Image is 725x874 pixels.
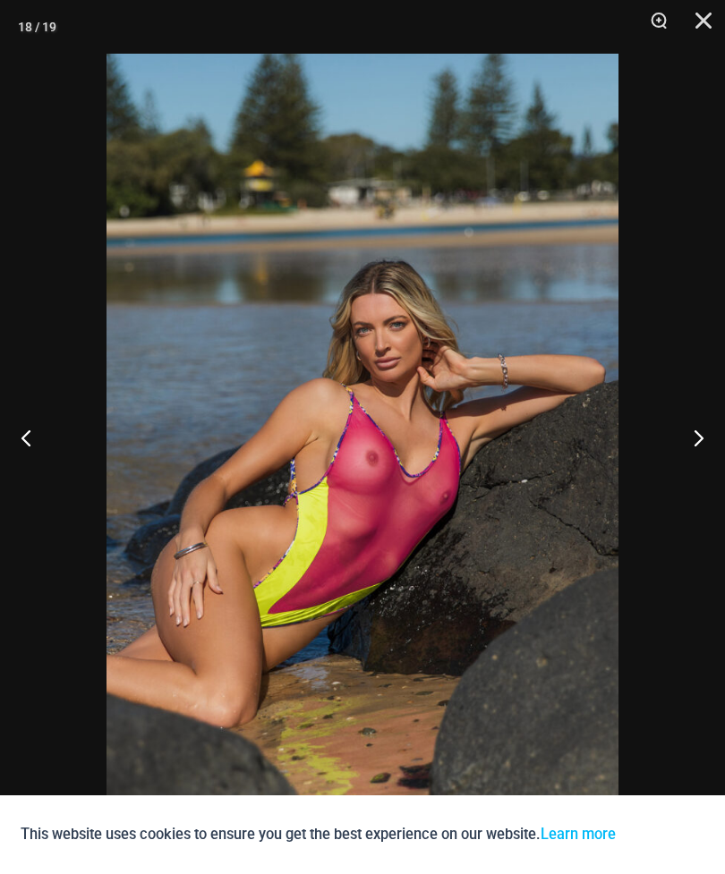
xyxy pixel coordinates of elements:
[541,826,616,843] a: Learn more
[658,393,725,482] button: Next
[107,54,618,820] img: Coastal Bliss Leopard Sunset 827 One Piece Monokini 09
[21,822,616,846] p: This website uses cookies to ensure you get the best experience on our website.
[629,813,705,856] button: Accept
[18,13,56,40] div: 18 / 19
